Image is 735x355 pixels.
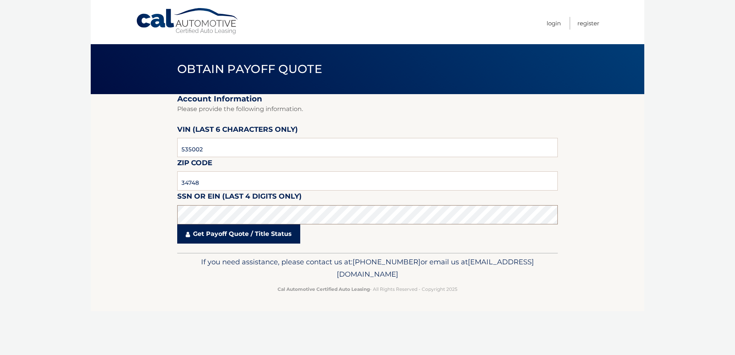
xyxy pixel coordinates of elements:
p: If you need assistance, please contact us at: or email us at [182,256,553,280]
a: Login [547,17,561,30]
h2: Account Information [177,94,558,104]
label: Zip Code [177,157,212,171]
span: Obtain Payoff Quote [177,62,322,76]
a: Get Payoff Quote / Title Status [177,224,300,244]
label: VIN (last 6 characters only) [177,124,298,138]
p: - All Rights Reserved - Copyright 2025 [182,285,553,293]
a: Cal Automotive [136,8,239,35]
strong: Cal Automotive Certified Auto Leasing [278,286,370,292]
p: Please provide the following information. [177,104,558,114]
label: SSN or EIN (last 4 digits only) [177,191,302,205]
span: [PHONE_NUMBER] [353,257,421,266]
a: Register [577,17,599,30]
